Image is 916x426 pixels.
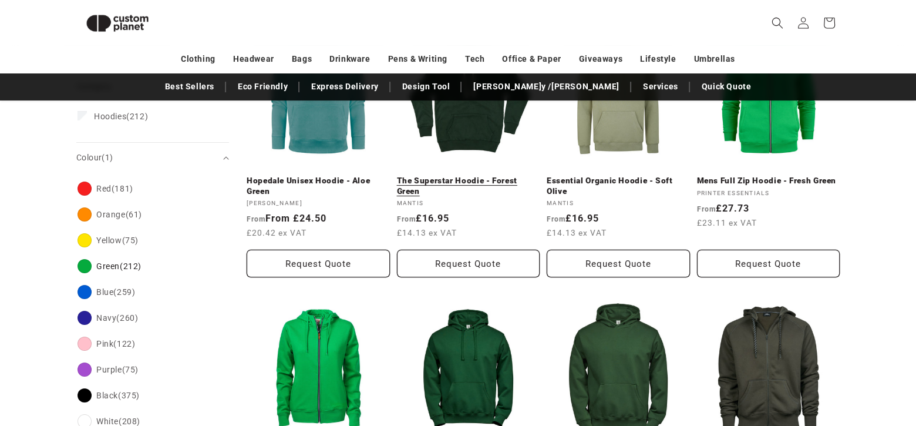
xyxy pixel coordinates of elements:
[76,153,113,162] span: Colour
[76,5,159,42] img: Custom Planet
[397,176,540,196] a: The Superstar Hoodie - Forest Green
[76,143,229,173] summary: Colour (1 selected)
[579,49,622,69] a: Giveaways
[247,250,390,277] button: Request Quote
[232,76,294,97] a: Eco Friendly
[159,76,220,97] a: Best Sellers
[467,76,625,97] a: [PERSON_NAME]y /[PERSON_NAME]
[388,49,447,69] a: Pens & Writing
[547,250,690,277] button: Request Quote
[396,76,456,97] a: Design Tool
[465,49,484,69] a: Tech
[694,49,735,69] a: Umbrellas
[640,49,676,69] a: Lifestyle
[697,250,840,277] button: Request Quote
[102,153,113,162] span: (1)
[94,111,148,122] span: (212)
[697,176,840,186] a: Mens Full Zip Hoodie - Fresh Green
[502,49,561,69] a: Office & Paper
[94,112,126,121] span: Hoodies
[181,49,215,69] a: Clothing
[247,176,390,196] a: Hopedale Unisex Hoodie - Aloe Green
[233,49,274,69] a: Headwear
[637,76,684,97] a: Services
[329,49,370,69] a: Drinkware
[397,250,540,277] button: Request Quote
[547,176,690,196] a: Essential Organic Hoodie - Soft Olive
[696,76,757,97] a: Quick Quote
[720,299,916,426] iframe: Chat Widget
[305,76,385,97] a: Express Delivery
[292,49,312,69] a: Bags
[765,10,790,36] summary: Search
